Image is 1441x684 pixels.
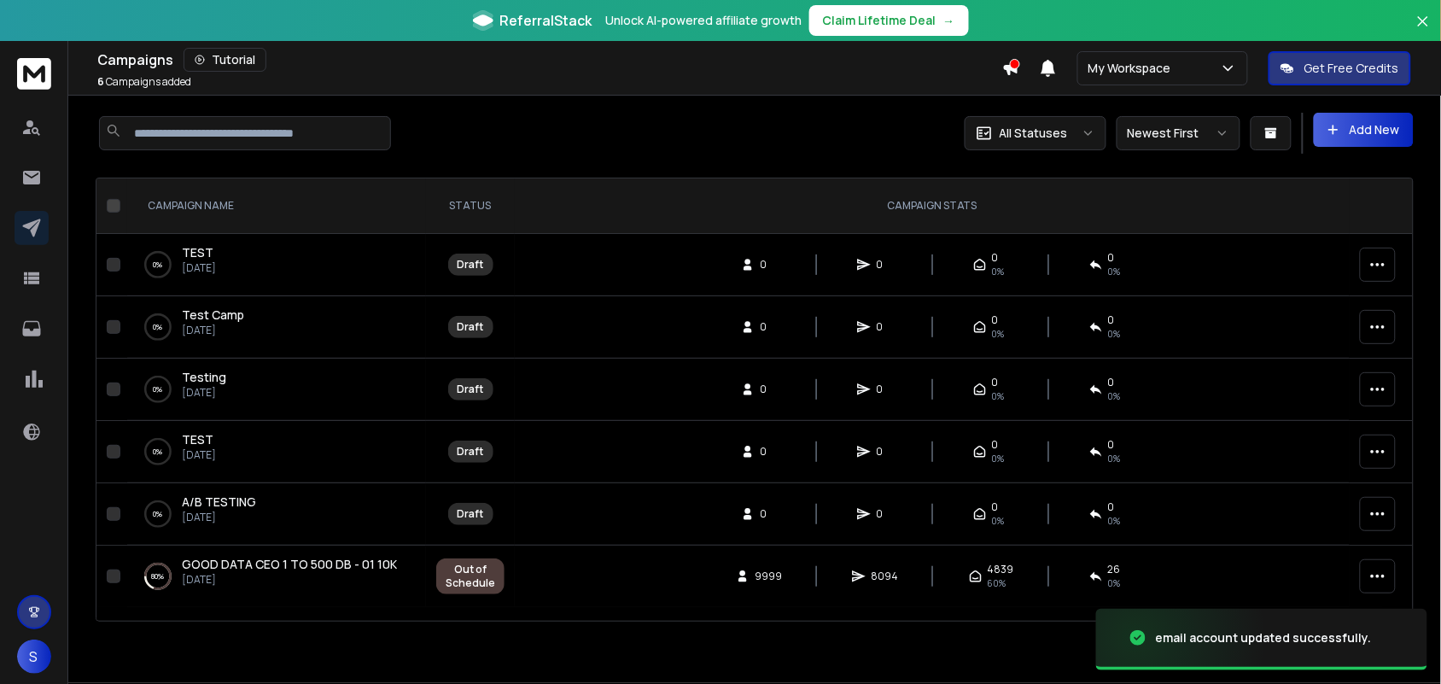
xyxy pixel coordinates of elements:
div: Out of Schedule [446,563,495,590]
span: TEST [182,244,213,260]
div: email account updated successfully. [1156,629,1372,646]
span: 0 [1108,313,1115,327]
span: 0% [1108,265,1121,278]
button: Tutorial [184,48,266,72]
span: 0% [1108,327,1121,341]
span: 0 [876,383,893,396]
span: 0% [992,514,1005,528]
span: 0 [876,320,893,334]
span: 0 % [1108,576,1121,590]
div: Draft [458,383,484,396]
p: [DATE] [182,511,256,524]
p: [DATE] [182,573,397,587]
span: 9999 [755,570,782,583]
td: 80%GOOD DATA CEO 1 TO 500 DB - 01 10K[DATE] [127,546,426,608]
span: 8094 [871,570,898,583]
button: S [17,640,51,674]
td: 0%Test Camp[DATE] [127,296,426,359]
span: 0 [760,320,777,334]
span: 0 [876,507,893,521]
p: Campaigns added [97,75,191,89]
span: 0 [992,313,999,327]
a: Test Camp [182,307,244,324]
td: 0%TEST[DATE] [127,421,426,483]
span: GOOD DATA CEO 1 TO 500 DB - 01 10K [182,556,397,572]
a: TEST [182,431,213,448]
div: Draft [458,320,484,334]
th: CAMPAIGN NAME [127,178,426,234]
button: Add New [1314,113,1414,147]
a: A/B TESTING [182,494,256,511]
button: Newest First [1117,116,1240,150]
span: 0 [760,445,777,459]
p: [DATE] [182,261,216,275]
span: 0 [992,251,999,265]
span: A/B TESTING [182,494,256,510]
p: Get Free Credits [1304,60,1399,77]
div: Campaigns [97,48,1002,72]
p: 80 % [152,568,165,585]
span: 0 [1108,500,1115,514]
p: My Workspace [1088,60,1178,77]
p: [DATE] [182,324,244,337]
td: 0%A/B TESTING[DATE] [127,483,426,546]
span: 0 [1108,376,1115,389]
button: Get Free Credits [1269,51,1411,85]
span: 0% [1108,514,1121,528]
span: Test Camp [182,307,244,323]
a: GOOD DATA CEO 1 TO 500 DB - 01 10K [182,556,397,573]
th: CAMPAIGN STATS [515,178,1350,234]
span: 0% [1108,452,1121,465]
div: Draft [458,258,484,272]
span: 0 [876,258,893,272]
button: Close banner [1412,10,1434,51]
span: 0 [1108,251,1115,265]
span: Testing [182,369,226,385]
span: 6 [97,74,104,89]
p: All Statuses [1000,125,1068,142]
span: → [943,12,955,29]
span: 0 [760,383,777,396]
p: 0 % [154,319,163,336]
th: STATUS [426,178,515,234]
span: 0 [1108,438,1115,452]
td: 0%Testing[DATE] [127,359,426,421]
p: [DATE] [182,386,226,400]
div: Draft [458,445,484,459]
span: 0 [992,438,999,452]
p: 0 % [154,506,163,523]
div: Draft [458,507,484,521]
span: 0% [1108,389,1121,403]
p: 0 % [154,443,163,460]
p: Unlock AI-powered affiliate growth [606,12,802,29]
span: 0 [760,507,777,521]
a: Testing [182,369,226,386]
p: 0 % [154,256,163,273]
span: 0 [760,258,777,272]
button: Claim Lifetime Deal→ [809,5,969,36]
td: 0%TEST[DATE] [127,234,426,296]
span: TEST [182,431,213,447]
span: 0% [992,452,1005,465]
span: 0 [992,376,999,389]
p: 0 % [154,381,163,398]
span: ReferralStack [500,10,592,31]
span: 0 [992,500,999,514]
span: 0% [992,389,1005,403]
span: 4839 [988,563,1014,576]
a: TEST [182,244,213,261]
span: 0% [992,327,1005,341]
p: [DATE] [182,448,216,462]
span: 26 [1108,563,1121,576]
span: 60 % [988,576,1006,590]
span: 0% [992,265,1005,278]
span: 0 [876,445,893,459]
